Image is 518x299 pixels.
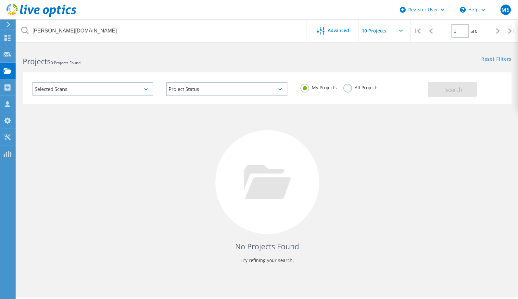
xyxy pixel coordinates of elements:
[29,255,505,266] p: Try refining your search.
[32,82,153,96] div: Selected Scans
[471,29,477,34] span: of 0
[411,19,424,43] div: |
[16,19,307,42] input: Search projects by name, owner, ID, company, etc
[300,84,337,90] label: My Projects
[505,19,518,43] div: |
[166,82,287,96] div: Project Status
[460,7,466,13] svg: \n
[428,82,477,97] button: Search
[29,241,505,252] h4: No Projects Found
[6,14,76,18] a: Live Optics Dashboard
[501,7,509,12] span: MS
[343,84,379,90] label: All Projects
[328,28,349,33] span: Advanced
[51,60,81,66] span: 0 Projects Found
[481,57,512,62] a: Reset Filters
[445,86,462,93] span: Search
[23,56,51,67] b: Projects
